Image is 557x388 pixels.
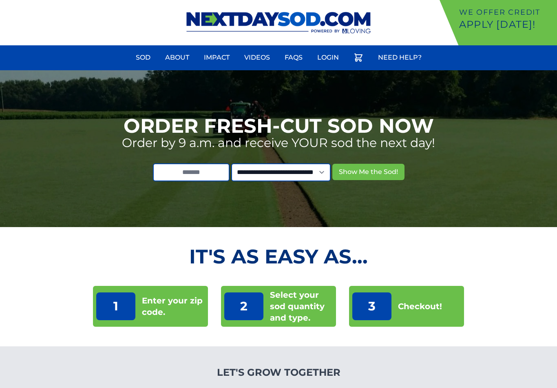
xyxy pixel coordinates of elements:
[93,247,464,266] h2: It's as Easy As...
[142,295,205,318] p: Enter your zip code.
[239,48,275,67] a: Videos
[270,289,333,323] p: Select your sod quantity and type.
[373,48,427,67] a: Need Help?
[224,292,263,320] p: 2
[459,18,554,31] p: Apply [DATE]!
[398,301,442,312] p: Checkout!
[131,48,155,67] a: Sod
[352,292,391,320] p: 3
[312,48,344,67] a: Login
[160,48,194,67] a: About
[280,48,307,67] a: FAQs
[173,366,384,379] h4: Let's Grow Together
[332,164,404,180] button: Show Me the Sod!
[96,292,135,320] p: 1
[124,116,434,136] h1: Order Fresh-Cut Sod Now
[459,7,554,18] p: We offer Credit
[199,48,234,67] a: Impact
[122,136,435,150] p: Order by 9 a.m. and receive YOUR sod the next day!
